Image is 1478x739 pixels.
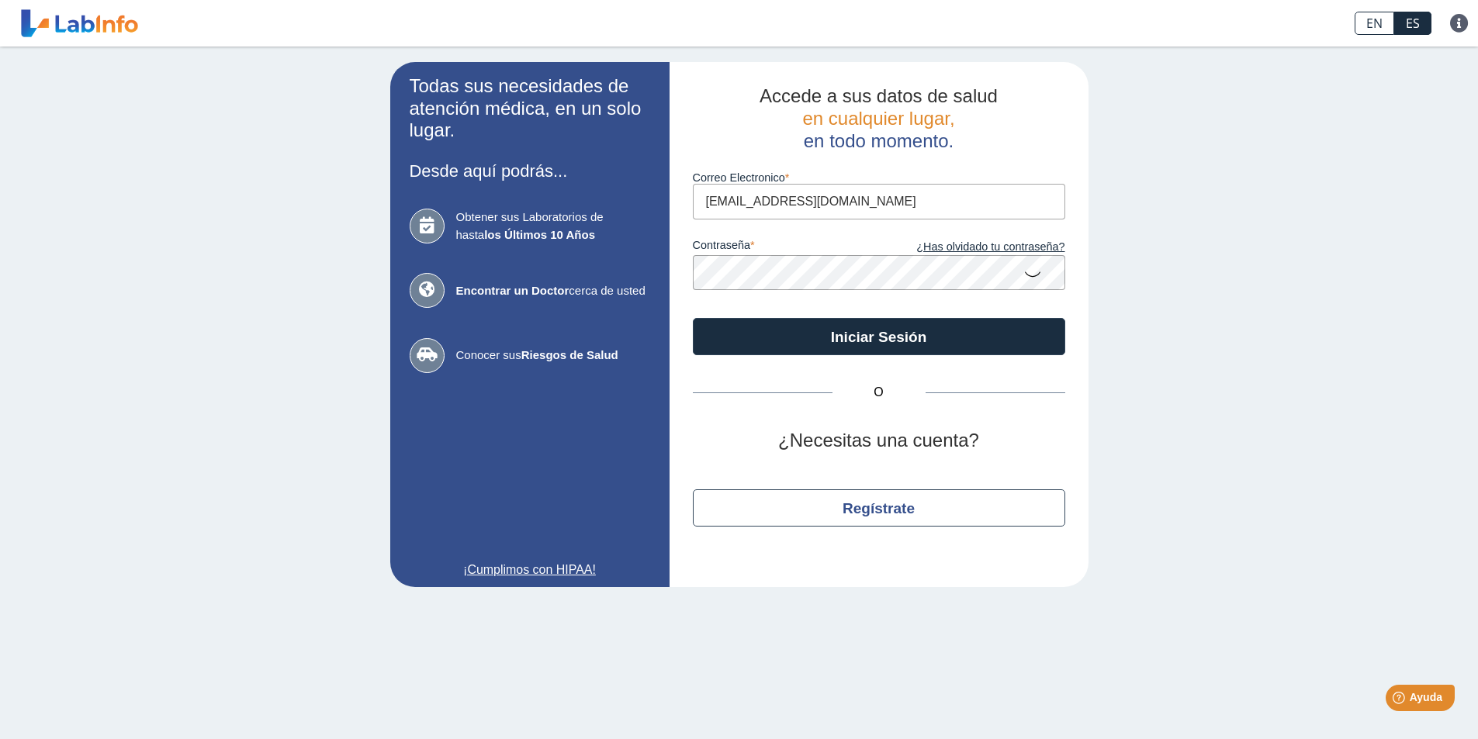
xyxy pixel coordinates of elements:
[693,171,1065,184] label: Correo Electronico
[1355,12,1394,35] a: EN
[456,284,569,297] b: Encontrar un Doctor
[693,318,1065,355] button: Iniciar Sesión
[1394,12,1431,35] a: ES
[804,130,954,151] span: en todo momento.
[802,108,954,129] span: en cualquier lugar,
[693,489,1065,527] button: Regístrate
[879,239,1065,256] a: ¿Has olvidado tu contraseña?
[410,161,650,181] h3: Desde aquí podrás...
[484,228,595,241] b: los Últimos 10 Años
[760,85,998,106] span: Accede a sus datos de salud
[410,561,650,579] a: ¡Cumplimos con HIPAA!
[456,347,650,364] span: Conocer sus
[693,430,1065,452] h2: ¿Necesitas una cuenta?
[832,383,926,402] span: O
[456,209,650,243] span: Obtener sus Laboratorios de hasta
[456,282,650,300] span: cerca de usted
[521,348,618,361] b: Riesgos de Salud
[1340,679,1461,722] iframe: Help widget launcher
[693,239,879,256] label: contraseña
[410,75,650,142] h2: Todas sus necesidades de atención médica, en un solo lugar.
